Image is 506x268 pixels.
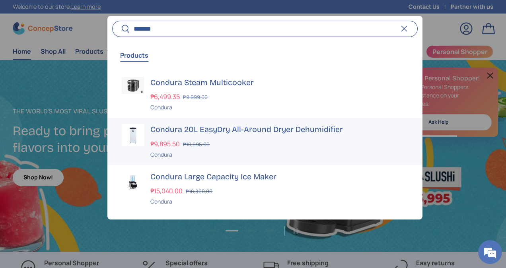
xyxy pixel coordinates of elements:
[150,197,408,206] div: Condura
[150,171,408,183] h3: Condura Large Capacity Ice Maker
[150,218,408,229] h3: Condura Electric Baking Tray
[183,93,208,101] s: ₱9,999.00
[107,118,422,165] a: condura-easy-dry-dehumidifier-full-view-concepstore.ph Condura 20L EasyDry All-Around Dryer Dehum...
[186,188,212,195] s: ₱18,800.00
[122,77,144,94] img: condura-steam-multicooker-full-side-view-with-icc-sticker-concepstore
[150,150,408,159] div: Condura
[122,124,144,146] img: condura-easy-dry-dehumidifier-full-view-concepstore.ph
[183,141,210,148] s: ₱10,995.00
[120,46,148,64] button: Products
[107,212,422,259] a: Condura Electric Baking Tray ₱2,879.20 ₱3,599.00 Condura
[150,103,408,111] div: Condura
[150,186,185,195] strong: ₱15,040.00
[150,92,182,101] strong: ₱6,499.35
[150,140,182,148] strong: ₱9,895.50
[107,165,422,212] a: Condura Large Capacity Ice Maker ₱15,040.00 ₱18,800.00 Condura
[107,71,422,118] a: condura-steam-multicooker-full-side-view-with-icc-sticker-concepstore Condura Steam Multicooker ₱...
[150,77,408,88] h3: Condura Steam Multicooker
[150,124,408,135] h3: Condura 20L EasyDry All-Around Dryer Dehumidifier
